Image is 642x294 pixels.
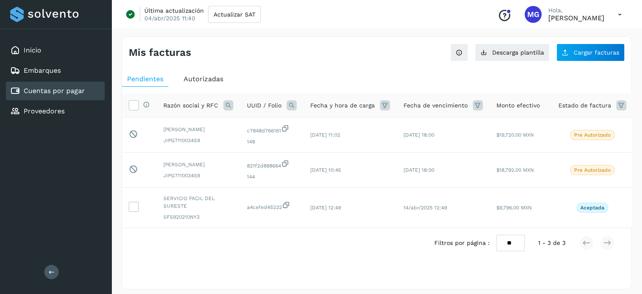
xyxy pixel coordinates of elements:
p: Pre Autorizado [574,132,611,138]
span: a4cefed45232 [247,201,297,211]
span: c7848d766161 [247,124,297,135]
span: UUID / Folio [247,101,282,110]
span: [DATE] 12:49 [310,205,341,211]
span: Filtros por página : [434,239,490,247]
div: Embarques [6,61,105,80]
a: Proveedores [24,107,65,115]
span: SFS920210NY3 [163,213,233,221]
span: Actualizar SAT [214,11,255,17]
a: Embarques [24,66,61,74]
span: Fecha de vencimiento [404,101,468,110]
h4: Mis facturas [129,47,191,59]
p: Mariana Gonzalez Suarez [548,14,604,22]
a: Cuentas por pagar [24,87,85,95]
p: Última actualización [144,7,204,14]
button: Cargar facturas [556,44,625,61]
div: Inicio [6,41,105,60]
span: Cargar facturas [574,49,619,55]
span: [DATE] 18:00 [404,132,434,138]
button: Actualizar SAT [208,6,261,23]
span: 1 - 3 de 3 [538,239,566,247]
span: Pendientes [127,75,163,83]
span: [DATE] 10:45 [310,167,341,173]
span: Fecha y hora de carga [310,101,375,110]
span: Razón social y RFC [163,101,218,110]
span: $18,792.00 MXN [496,167,534,173]
button: Descarga plantilla [475,44,550,61]
p: Pre Autorizado [574,167,611,173]
span: 144 [247,173,297,181]
a: Inicio [24,46,41,54]
span: 14/abr/2025 12:49 [404,205,447,211]
span: $9,796.00 MXN [496,205,532,211]
div: Proveedores [6,102,105,121]
span: 821f2d888664 [247,159,297,170]
span: Estado de factura [558,101,611,110]
p: Aceptada [580,205,604,211]
span: 148 [247,138,297,146]
p: Hola, [548,7,604,14]
span: Descarga plantilla [492,49,544,55]
span: [DATE] 11:02 [310,132,340,138]
span: SERVICIO FACIL DEL SURESTE [163,195,233,210]
div: Cuentas por pagar [6,82,105,100]
span: [DATE] 18:00 [404,167,434,173]
span: Autorizadas [184,75,223,83]
span: [PERSON_NAME] [163,161,233,168]
span: Monto efectivo [496,101,540,110]
span: $19,720.00 MXN [496,132,534,138]
p: 04/abr/2025 11:40 [144,14,195,22]
span: JIPG7110034S9 [163,172,233,179]
span: JIPG7110034S9 [163,137,233,144]
span: [PERSON_NAME] [163,126,233,133]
